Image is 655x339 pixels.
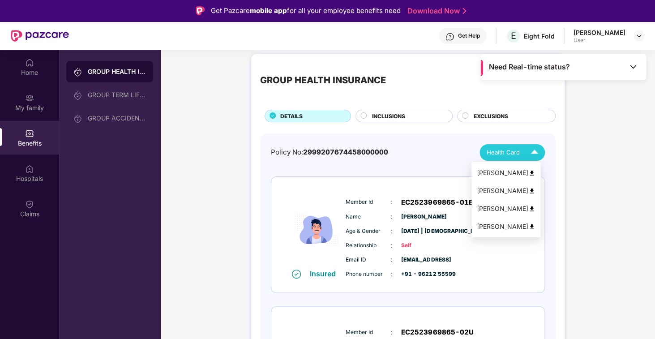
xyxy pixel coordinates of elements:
span: DETAILS [280,112,303,120]
span: : [390,327,392,337]
span: Self [401,241,446,250]
img: icon [290,191,343,269]
img: svg+xml;base64,PHN2ZyBpZD0iRHJvcGRvd24tMzJ4MzIiIHhtbG5zPSJodHRwOi8vd3d3LnczLm9yZy8yMDAwL3N2ZyIgd2... [635,32,642,39]
div: GROUP HEALTH INSURANCE [260,73,386,88]
img: Stroke [462,6,466,16]
div: [PERSON_NAME] [477,168,535,178]
img: svg+xml;base64,PHN2ZyBpZD0iSG9zcGl0YWxzIiB4bWxucz0iaHR0cDovL3d3dy53My5vcmcvMjAwMC9zdmciIHdpZHRoPS... [25,164,34,173]
img: svg+xml;base64,PHN2ZyB3aWR0aD0iMjAiIGhlaWdodD0iMjAiIHZpZXdCb3g9IjAgMCAyMCAyMCIgZmlsbD0ibm9uZSIgeG... [73,114,82,123]
span: : [390,226,392,236]
img: svg+xml;base64,PHN2ZyBpZD0iQ2xhaW0iIHhtbG5zPSJodHRwOi8vd3d3LnczLm9yZy8yMDAwL3N2ZyIgd2lkdGg9IjIwIi... [25,200,34,209]
img: svg+xml;base64,PHN2ZyBpZD0iSGVscC0zMngzMiIgeG1sbnM9Imh0dHA6Ly93d3cudzMub3JnLzIwMDAvc3ZnIiB3aWR0aD... [445,32,454,41]
img: svg+xml;base64,PHN2ZyB4bWxucz0iaHR0cDovL3d3dy53My5vcmcvMjAwMC9zdmciIHdpZHRoPSI0OCIgaGVpZ2h0PSI0OC... [528,170,535,176]
img: Toggle Icon [629,62,638,71]
span: INCLUSIONS [372,112,405,120]
img: svg+xml;base64,PHN2ZyB4bWxucz0iaHR0cDovL3d3dy53My5vcmcvMjAwMC9zdmciIHdpZHRoPSI0OCIgaGVpZ2h0PSI0OC... [528,206,535,212]
span: : [390,197,392,207]
div: Insured [310,269,341,278]
button: Health Card [479,144,544,161]
div: Get Pazcare for all your employee benefits need [211,5,401,16]
span: : [390,269,392,279]
span: Relationship [346,241,390,250]
span: Age & Gender [346,227,390,236]
div: Get Help [458,32,480,39]
span: EC2523969865-01E [401,197,472,208]
span: Need Real-time status? [489,62,570,72]
a: Download Now [407,6,463,16]
img: svg+xml;base64,PHN2ZyB3aWR0aD0iMjAiIGhlaWdodD0iMjAiIHZpZXdCb3g9IjAgMCAyMCAyMCIgZmlsbD0ibm9uZSIgeG... [73,68,82,77]
span: : [390,212,392,222]
div: [PERSON_NAME] [477,204,535,214]
strong: mobile app [250,6,287,15]
span: [PERSON_NAME] [401,213,446,221]
div: [PERSON_NAME] [574,28,625,37]
span: EC2523969865-02U [401,327,473,338]
img: svg+xml;base64,PHN2ZyB3aWR0aD0iMjAiIGhlaWdodD0iMjAiIHZpZXdCb3g9IjAgMCAyMCAyMCIgZmlsbD0ibm9uZSIgeG... [25,94,34,103]
div: [PERSON_NAME] [477,222,535,232]
img: svg+xml;base64,PHN2ZyB4bWxucz0iaHR0cDovL3d3dy53My5vcmcvMjAwMC9zdmciIHdpZHRoPSI0OCIgaGVpZ2h0PSI0OC... [528,188,535,194]
span: EXCLUSIONS [474,112,508,120]
img: svg+xml;base64,PHN2ZyBpZD0iQmVuZWZpdHMiIHhtbG5zPSJodHRwOi8vd3d3LnczLm9yZy8yMDAwL3N2ZyIgd2lkdGg9Ij... [25,129,34,138]
span: Name [346,213,390,221]
span: : [390,255,392,265]
img: svg+xml;base64,PHN2ZyB4bWxucz0iaHR0cDovL3d3dy53My5vcmcvMjAwMC9zdmciIHdpZHRoPSIxNiIgaGVpZ2h0PSIxNi... [292,270,301,279]
span: E [511,30,516,41]
img: svg+xml;base64,PHN2ZyBpZD0iSG9tZSIgeG1sbnM9Imh0dHA6Ly93d3cudzMub3JnLzIwMDAvc3ZnIiB3aWR0aD0iMjAiIG... [25,58,34,67]
div: [PERSON_NAME] [477,186,535,196]
span: Phone number [346,270,390,279]
span: 2999207674458000000 [303,148,388,156]
span: Member Id [346,198,390,206]
div: Eight Fold [524,32,555,40]
span: Health Card [487,148,520,157]
span: Member Id [346,328,390,337]
img: New Pazcare Logo [11,30,69,42]
span: Email ID [346,256,390,264]
div: GROUP ACCIDENTAL INSURANCE [88,115,146,122]
span: [EMAIL_ADDRESS] [401,256,446,264]
div: GROUP HEALTH INSURANCE [88,67,146,76]
span: +91 - 96212 55599 [401,270,446,279]
img: Logo [196,6,205,15]
span: [DATE] | [DEMOGRAPHIC_DATA] [401,227,446,236]
div: GROUP TERM LIFE INSURANCE [88,91,146,99]
div: Policy No: [271,147,388,158]
img: svg+xml;base64,PHN2ZyB3aWR0aD0iMjAiIGhlaWdodD0iMjAiIHZpZXdCb3g9IjAgMCAyMCAyMCIgZmlsbD0ibm9uZSIgeG... [73,91,82,100]
img: Icuh8uwCUCF+XjCZyLQsAKiDCM9HiE6CMYmKQaPGkZKaA32CAAACiQcFBJY0IsAAAAASUVORK5CYII= [527,145,542,160]
div: User [574,37,625,44]
span: : [390,240,392,250]
img: svg+xml;base64,PHN2ZyB4bWxucz0iaHR0cDovL3d3dy53My5vcmcvMjAwMC9zdmciIHdpZHRoPSI0OCIgaGVpZ2h0PSI0OC... [528,223,535,230]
